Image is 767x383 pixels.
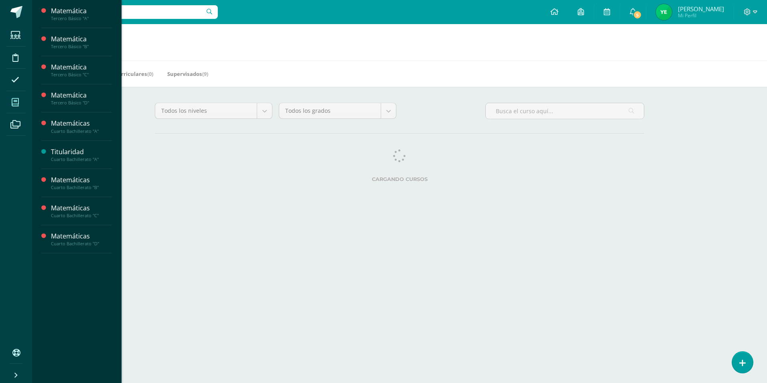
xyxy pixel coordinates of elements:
[51,16,112,21] div: Tercero Básico "A"
[155,176,644,182] label: Cargando cursos
[155,103,272,118] a: Todos los niveles
[51,35,112,44] div: Matemática
[51,147,112,157] div: Titularidad
[51,63,112,72] div: Matemática
[678,12,724,19] span: Mi Perfil
[147,70,153,77] span: (0)
[51,147,112,162] a: TitularidadCuarto Bachillerato "A"
[51,35,112,49] a: MatemáticaTercero Básico "B"
[51,175,112,190] a: MatemáticasCuarto Bachillerato "B"
[51,72,112,77] div: Tercero Básico "C"
[51,91,112,106] a: MatemáticaTercero Básico "D"
[51,241,112,247] div: Cuarto Bachillerato "D"
[51,175,112,185] div: Matemáticas
[51,119,112,134] a: MatemáticasCuarto Bachillerato "A"
[51,119,112,128] div: Matemáticas
[51,204,112,213] div: Matemáticas
[51,232,112,247] a: MatemáticasCuarto Bachillerato "D"
[51,91,112,100] div: Matemática
[51,63,112,77] a: MatemáticaTercero Básico "C"
[167,67,208,80] a: Supervisados(9)
[656,4,672,20] img: 6fd3bd7d6e4834e5979ff6a5032b647c.png
[51,128,112,134] div: Cuarto Bachillerato "A"
[633,10,642,19] span: 5
[90,67,153,80] a: Mis Extracurriculares(0)
[486,103,644,119] input: Busca el curso aquí...
[51,204,112,218] a: MatemáticasCuarto Bachillerato "C"
[51,185,112,190] div: Cuarto Bachillerato "B"
[51,44,112,49] div: Tercero Básico "B"
[37,5,218,19] input: Busca un usuario...
[51,213,112,218] div: Cuarto Bachillerato "C"
[202,70,208,77] span: (9)
[285,103,375,118] span: Todos los grados
[678,5,724,13] span: [PERSON_NAME]
[279,103,396,118] a: Todos los grados
[51,6,112,16] div: Matemática
[51,100,112,106] div: Tercero Básico "D"
[51,157,112,162] div: Cuarto Bachillerato "A"
[51,232,112,241] div: Matemáticas
[161,103,251,118] span: Todos los niveles
[51,6,112,21] a: MatemáticaTercero Básico "A"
